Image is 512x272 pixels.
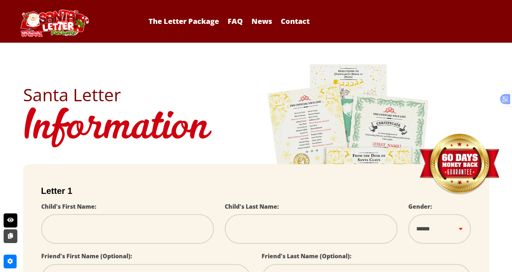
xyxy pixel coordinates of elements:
a: The Letter Package [145,16,223,26]
h2: Santa Letter [23,86,489,103]
label: Gender: [408,203,432,211]
label: Friend's Last Name (Optional): [262,252,352,260]
h1: Information [23,103,489,153]
img: Money Back Guarantee [419,133,500,195]
img: Santa Letter Logo [18,9,90,37]
a: Contact [277,16,313,26]
label: Friend's First Name (Optional): [41,252,132,260]
label: Child's First Name: [41,203,96,211]
a: FAQ [224,16,246,26]
label: Child's Last Name: [225,203,279,211]
h2: Letter 1 [41,186,471,196]
a: News [248,16,276,26]
img: letters.png [267,63,430,265]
